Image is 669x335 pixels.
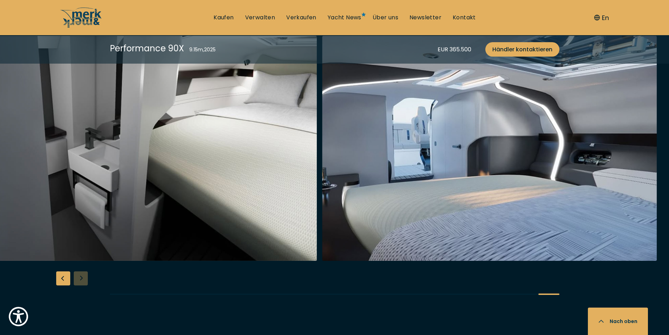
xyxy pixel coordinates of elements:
[245,14,275,21] a: Verwalten
[438,45,471,54] div: EUR 365.500
[189,46,216,53] div: 9.15 m , 2025
[286,14,316,21] a: Verkaufen
[322,36,657,261] img: Merk&Merk
[492,45,552,54] span: Händler kontaktieren
[409,14,441,21] a: Newsletter
[110,42,184,54] div: Performance 90X
[214,14,234,21] a: Kaufen
[373,14,398,21] a: Über uns
[453,14,476,21] a: Kontakt
[56,271,70,285] div: Previous slide
[328,14,361,21] a: Yacht News
[485,42,559,57] a: Händler kontaktieren
[588,308,648,335] button: Nach oben
[594,13,609,22] button: En
[7,305,30,328] button: Show Accessibility Preferences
